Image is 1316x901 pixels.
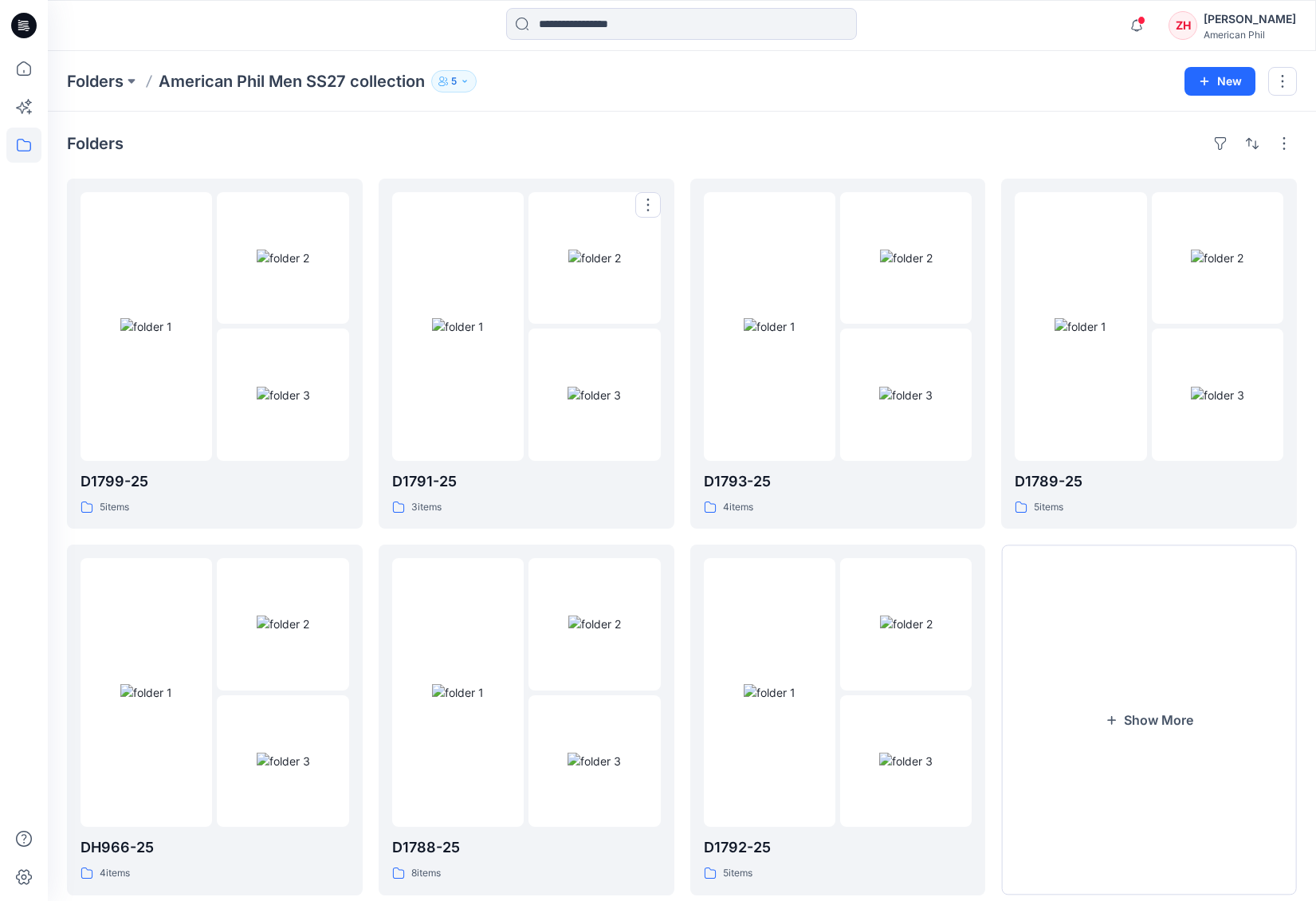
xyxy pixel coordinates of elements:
p: 5 items [100,499,129,516]
p: 3 items [411,499,442,516]
p: 4 items [723,499,753,516]
button: New [1184,67,1255,96]
div: [PERSON_NAME] [1204,10,1296,29]
a: folder 1folder 2folder 3D1789-255items [1001,179,1297,529]
img: folder 2 [568,616,621,632]
img: folder 1 [432,318,484,335]
img: folder 2 [257,616,309,632]
p: 5 items [723,865,752,882]
p: D1793-25 [704,470,972,493]
p: D1788-25 [392,836,661,859]
p: 4 items [100,865,130,882]
p: D1792-25 [704,836,972,859]
h4: Folders [67,134,124,153]
p: 5 items [1034,499,1063,516]
p: D1789-25 [1015,470,1283,493]
img: folder 3 [257,753,310,769]
img: folder 3 [257,387,310,403]
img: folder 3 [1191,387,1244,403]
p: D1791-25 [392,470,661,493]
img: folder 2 [1191,250,1243,266]
img: folder 1 [1055,318,1106,335]
a: folder 1folder 2folder 3D1799-255items [67,179,363,529]
img: folder 2 [880,616,933,632]
a: folder 1folder 2folder 3D1791-253items [379,179,674,529]
img: folder 1 [120,684,172,701]
img: folder 3 [568,387,621,403]
img: folder 3 [568,753,621,769]
img: folder 1 [744,318,795,335]
button: 5 [431,70,477,92]
a: folder 1folder 2folder 3D1788-258items [379,545,674,895]
img: folder 2 [568,250,621,266]
div: ZH [1169,11,1197,40]
img: folder 3 [879,753,933,769]
img: folder 2 [880,250,933,266]
a: Folders [67,70,124,92]
img: folder 3 [879,387,933,403]
p: 5 [451,73,457,90]
button: Show More [1001,545,1297,895]
a: folder 1folder 2folder 3D1793-254items [690,179,986,529]
div: American Phil [1204,29,1296,41]
a: folder 1folder 2folder 3D1792-255items [690,545,986,895]
p: 8 items [411,865,441,882]
img: folder 1 [744,684,795,701]
a: folder 1folder 2folder 3DH966-254items [67,545,363,895]
p: D1799-25 [81,470,349,493]
img: folder 1 [432,684,484,701]
img: folder 2 [257,250,309,266]
p: American Phil Men SS27 collection [159,70,425,92]
img: folder 1 [120,318,172,335]
p: DH966-25 [81,836,349,859]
